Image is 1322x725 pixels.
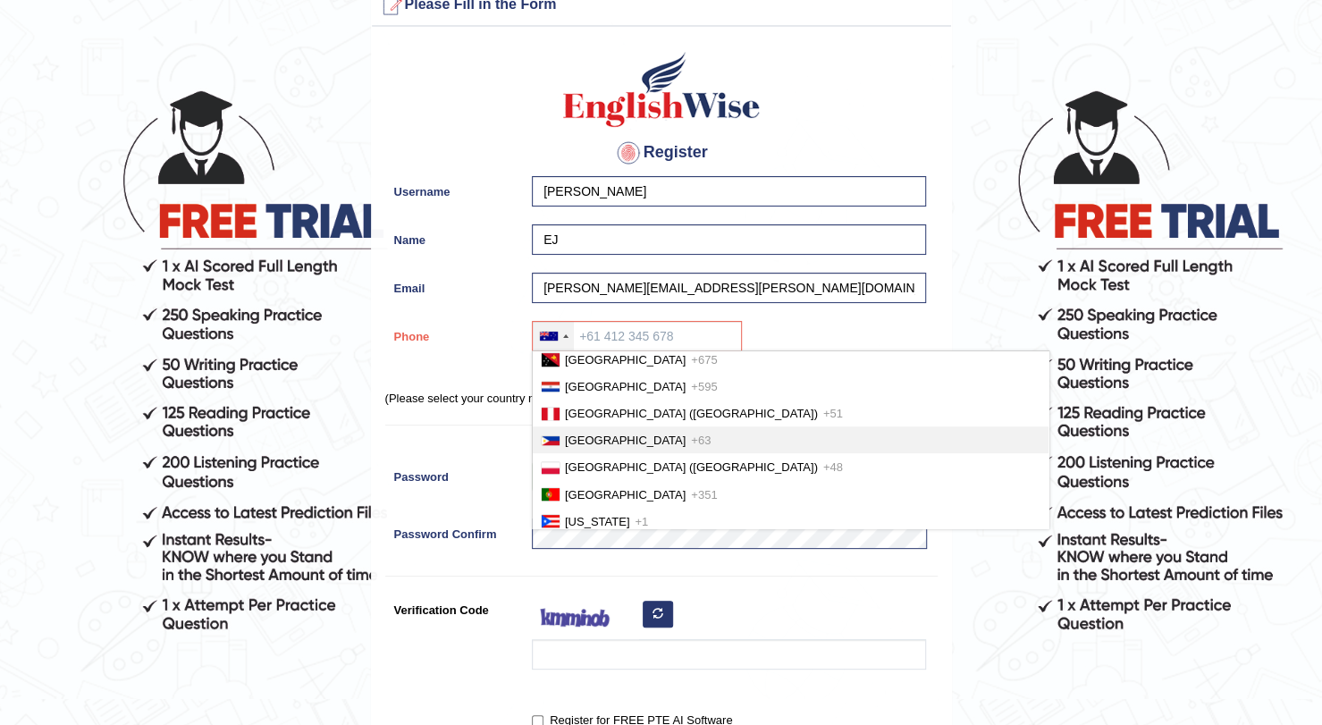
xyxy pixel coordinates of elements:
[565,434,686,447] span: [GEOGRAPHIC_DATA]
[565,353,686,367] span: [GEOGRAPHIC_DATA]
[565,488,686,502] span: [GEOGRAPHIC_DATA]
[560,49,763,130] img: Logo of English Wise create a new account for intelligent practice with AI
[385,273,524,297] label: Email
[385,594,524,619] label: Verification Code
[691,488,717,502] span: +351
[385,224,524,249] label: Name
[385,321,524,345] label: Phone
[533,322,574,350] div: Australia: +61
[565,380,686,393] span: [GEOGRAPHIC_DATA]
[385,176,524,200] label: Username
[385,390,938,407] p: (Please select your country name and enter your phone number.)
[691,380,717,393] span: +595
[823,407,843,420] span: +51
[385,518,524,543] label: Password Confirm
[385,139,938,167] h4: Register
[532,321,742,351] input: +61 412 345 678
[385,461,524,485] label: Password
[635,515,648,528] span: +1
[565,460,818,474] span: [GEOGRAPHIC_DATA] ([GEOGRAPHIC_DATA])
[691,434,711,447] span: +63
[565,407,818,420] span: [GEOGRAPHIC_DATA] ([GEOGRAPHIC_DATA])
[823,460,843,474] span: +48
[565,515,629,528] span: [US_STATE]
[691,353,717,367] span: +675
